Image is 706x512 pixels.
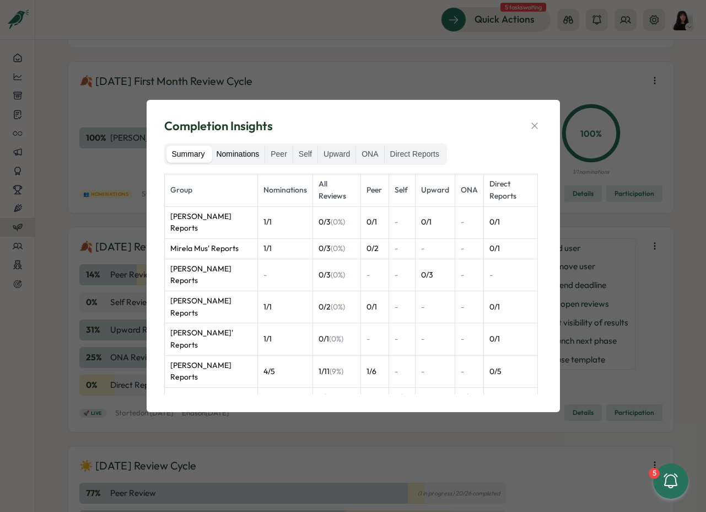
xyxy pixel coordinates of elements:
[164,238,258,259] td: Mirela Mus' Reports
[356,146,384,163] label: ONA
[164,388,258,408] td: Entire Organization
[164,118,273,135] span: Completion Insights
[455,238,484,259] td: -
[258,291,313,323] td: 1 / 1
[313,174,361,206] th: All Reviews
[455,291,484,323] td: -
[455,388,484,408] td: 3 / 12
[313,355,361,387] td: 1 / 11
[389,259,416,291] td: -
[361,174,389,206] th: Peer
[416,323,455,355] td: -
[416,238,455,259] td: -
[258,206,313,238] td: 1 / 1
[653,463,688,499] button: 5
[164,259,258,291] td: [PERSON_NAME] Reports
[331,243,345,253] span: (0%)
[484,388,537,408] td: -
[416,388,455,408] td: -
[313,238,361,259] td: 0 / 3
[329,334,343,344] span: (0%)
[313,388,361,408] td: 3 / 24
[484,355,537,387] td: 0 / 5
[416,355,455,387] td: -
[258,355,313,387] td: 4 / 5
[484,174,537,206] th: Direct Reports
[166,146,211,163] label: Summary
[361,206,389,238] td: 0 / 1
[455,174,484,206] th: ONA
[416,206,455,238] td: 0 / 1
[164,355,258,387] td: [PERSON_NAME] Reports
[164,323,258,355] td: [PERSON_NAME]' Reports
[416,174,455,206] th: Upward
[258,174,313,206] th: Nominations
[649,468,660,479] div: 5
[164,291,258,323] td: [PERSON_NAME] Reports
[361,323,389,355] td: -
[361,259,389,291] td: -
[484,291,537,323] td: 0 / 1
[389,355,416,387] td: -
[361,355,389,387] td: 1 / 6
[313,291,361,323] td: 0 / 2
[313,259,361,291] td: 0 / 3
[455,355,484,387] td: -
[258,259,313,291] td: -
[265,146,293,163] label: Peer
[389,323,416,355] td: -
[258,388,313,408] td: -
[484,238,537,259] td: 0 / 1
[318,146,355,163] label: Upward
[416,291,455,323] td: -
[335,392,351,402] span: (13%)
[361,388,389,408] td: -
[385,146,445,163] label: Direct Reports
[258,238,313,259] td: 1 / 1
[389,174,416,206] th: Self
[331,270,345,280] span: (0%)
[293,146,317,163] label: Self
[361,291,389,323] td: 0 / 1
[164,174,258,206] th: Group
[389,206,416,238] td: -
[330,366,343,376] span: (9%)
[361,238,389,259] td: 0 / 2
[313,323,361,355] td: 0 / 1
[455,323,484,355] td: -
[484,206,537,238] td: 0 / 1
[484,259,537,291] td: -
[331,302,345,312] span: (0%)
[416,259,455,291] td: 0 / 3
[211,146,265,163] label: Nominations
[389,388,416,408] td: 0 / 12
[455,259,484,291] td: -
[331,217,345,227] span: (0%)
[389,238,416,259] td: -
[258,323,313,355] td: 1 / 1
[313,206,361,238] td: 0 / 3
[389,291,416,323] td: -
[484,323,537,355] td: 0 / 1
[164,206,258,238] td: [PERSON_NAME] Reports
[455,206,484,238] td: -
